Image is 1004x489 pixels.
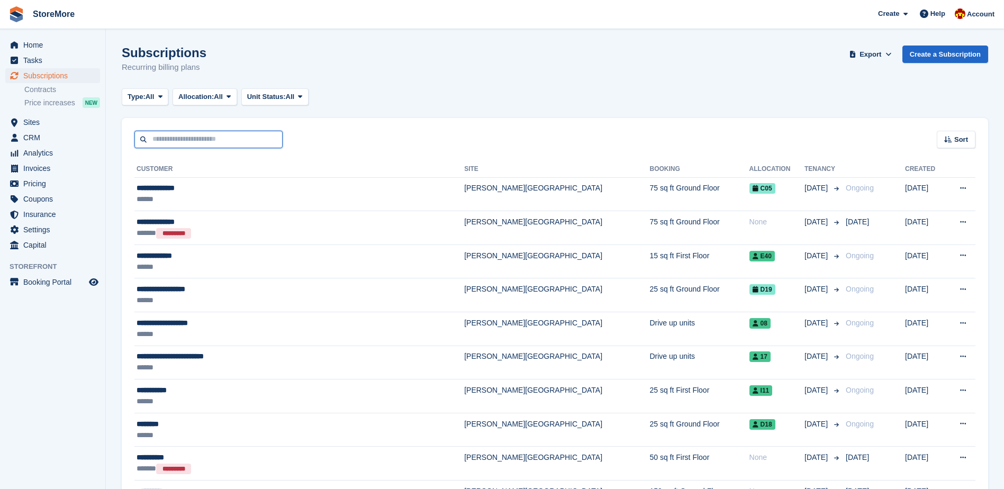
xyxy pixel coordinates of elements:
[464,211,649,245] td: [PERSON_NAME][GEOGRAPHIC_DATA]
[804,452,830,463] span: [DATE]
[804,183,830,194] span: [DATE]
[128,92,146,102] span: Type:
[749,452,804,463] div: None
[930,8,945,19] span: Help
[146,92,155,102] span: All
[905,211,946,245] td: [DATE]
[649,278,749,312] td: 25 sq ft Ground Floor
[804,161,842,178] th: Tenancy
[749,284,775,295] span: D19
[5,146,100,160] a: menu
[286,92,295,102] span: All
[905,245,946,278] td: [DATE]
[846,285,874,293] span: Ongoing
[464,161,649,178] th: Site
[214,92,223,102] span: All
[749,183,775,194] span: C05
[804,250,830,261] span: [DATE]
[846,453,869,461] span: [DATE]
[23,115,87,130] span: Sites
[649,379,749,413] td: 25 sq ft First Floor
[955,8,965,19] img: Store More Team
[649,346,749,379] td: Drive up units
[649,177,749,211] td: 75 sq ft Ground Floor
[649,312,749,346] td: Drive up units
[649,161,749,178] th: Booking
[967,9,994,20] span: Account
[846,352,874,360] span: Ongoing
[649,413,749,447] td: 25 sq ft Ground Floor
[902,46,988,63] a: Create a Subscription
[804,318,830,329] span: [DATE]
[804,385,830,396] span: [DATE]
[23,53,87,68] span: Tasks
[846,319,874,327] span: Ongoing
[905,379,946,413] td: [DATE]
[464,245,649,278] td: [PERSON_NAME][GEOGRAPHIC_DATA]
[23,207,87,222] span: Insurance
[749,251,775,261] span: E40
[5,207,100,222] a: menu
[5,68,100,83] a: menu
[8,6,24,22] img: stora-icon-8386f47178a22dfd0bd8f6a31ec36ba5ce8667c1dd55bd0f319d3a0aa187defe.svg
[846,251,874,260] span: Ongoing
[178,92,214,102] span: Allocation:
[804,351,830,362] span: [DATE]
[23,238,87,252] span: Capital
[749,385,773,396] span: I11
[464,346,649,379] td: [PERSON_NAME][GEOGRAPHIC_DATA]
[905,161,946,178] th: Created
[122,61,206,74] p: Recurring billing plans
[5,238,100,252] a: menu
[464,413,649,447] td: [PERSON_NAME][GEOGRAPHIC_DATA]
[23,176,87,191] span: Pricing
[649,211,749,245] td: 75 sq ft Ground Floor
[905,346,946,379] td: [DATE]
[905,177,946,211] td: [DATE]
[464,379,649,413] td: [PERSON_NAME][GEOGRAPHIC_DATA]
[122,46,206,60] h1: Subscriptions
[23,275,87,289] span: Booking Portal
[847,46,894,63] button: Export
[464,312,649,346] td: [PERSON_NAME][GEOGRAPHIC_DATA]
[5,161,100,176] a: menu
[134,161,464,178] th: Customer
[24,98,75,108] span: Price increases
[24,97,100,108] a: Price increases NEW
[878,8,899,19] span: Create
[749,318,771,329] span: 08
[23,68,87,83] span: Subscriptions
[24,85,100,95] a: Contracts
[173,88,237,106] button: Allocation: All
[749,161,804,178] th: Allocation
[649,447,749,481] td: 50 sq ft First Floor
[804,216,830,228] span: [DATE]
[5,275,100,289] a: menu
[905,312,946,346] td: [DATE]
[749,216,804,228] div: None
[749,419,775,430] span: D18
[5,115,100,130] a: menu
[905,278,946,312] td: [DATE]
[954,134,968,145] span: Sort
[5,38,100,52] a: menu
[905,447,946,481] td: [DATE]
[23,130,87,145] span: CRM
[241,88,309,106] button: Unit Status: All
[23,146,87,160] span: Analytics
[749,351,771,362] span: 17
[23,192,87,206] span: Coupons
[846,420,874,428] span: Ongoing
[905,413,946,447] td: [DATE]
[247,92,286,102] span: Unit Status:
[5,192,100,206] a: menu
[5,53,100,68] a: menu
[846,218,869,226] span: [DATE]
[122,88,168,106] button: Type: All
[23,161,87,176] span: Invoices
[846,386,874,394] span: Ongoing
[464,177,649,211] td: [PERSON_NAME][GEOGRAPHIC_DATA]
[5,222,100,237] a: menu
[29,5,79,23] a: StoreMore
[5,176,100,191] a: menu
